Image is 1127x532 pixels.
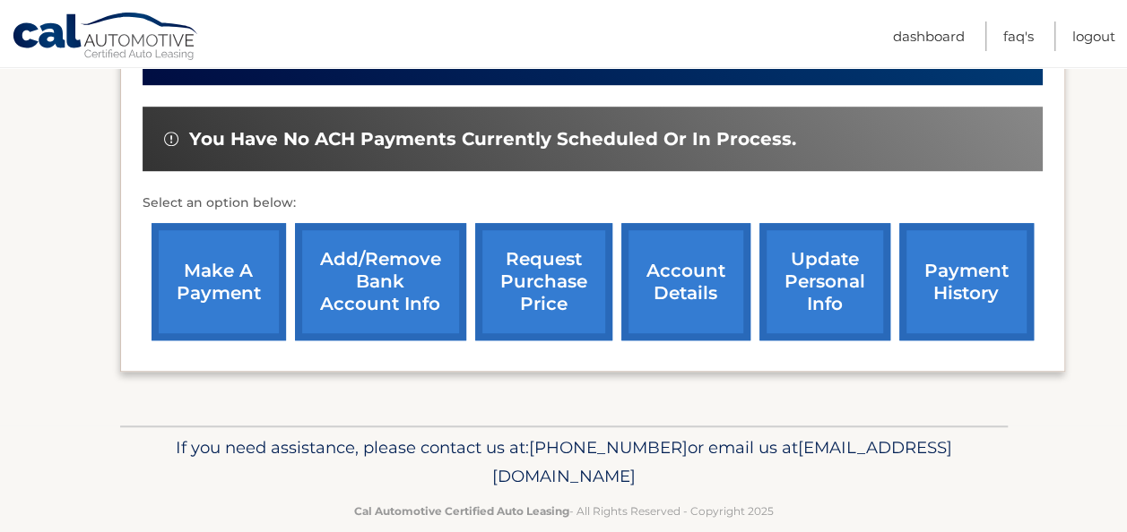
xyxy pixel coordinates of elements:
[1072,21,1115,51] a: Logout
[132,433,996,491] p: If you need assistance, please contact us at: or email us at
[759,223,890,340] a: update personal info
[354,504,569,518] strong: Cal Automotive Certified Auto Leasing
[475,223,612,340] a: request purchase price
[143,193,1043,214] p: Select an option below:
[899,223,1034,340] a: payment history
[893,21,965,51] a: Dashboard
[529,437,688,458] span: [PHONE_NUMBER]
[621,223,750,340] a: account details
[189,128,796,150] span: You have no ACH payments currently scheduled or in process.
[164,132,178,146] img: alert-white.svg
[12,12,200,64] a: Cal Automotive
[152,223,286,340] a: make a payment
[132,502,996,520] p: - All Rights Reserved - Copyright 2025
[1003,21,1034,51] a: FAQ's
[492,437,952,486] span: [EMAIL_ADDRESS][DOMAIN_NAME]
[295,223,466,340] a: Add/Remove bank account info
